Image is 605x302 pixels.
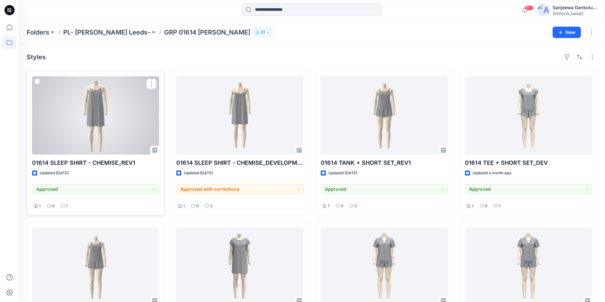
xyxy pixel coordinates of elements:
[63,28,150,37] a: PL- [PERSON_NAME] Leeds-
[32,158,159,167] p: 01614 SLEEP SHIRT - CHEMISE_REV1
[355,203,357,209] p: 2
[27,53,46,61] h4: Styles
[176,76,303,155] a: 01614 SLEEP SHIRT - CHEMISE_DEVELOPMENT
[524,5,534,10] span: 99+
[261,29,265,36] p: 31
[537,4,550,16] img: avatar
[553,4,597,11] div: Sanjeewa Dankoluwage
[52,203,55,209] p: 0
[183,203,185,209] p: 1
[39,203,41,209] p: 1
[32,76,159,155] a: 01614 SLEEP SHIRT - CHEMISE_REV1
[465,158,592,167] p: 01614 TEE + SHORT SET_DEV
[184,170,213,177] p: Updated [DATE]
[328,203,329,209] p: 1
[553,27,581,38] button: New
[321,76,448,155] a: 01614 TANK + SHORT SET_REV1
[210,203,212,209] p: 2
[321,158,448,167] p: 01614 TANK + SHORT SET_REV1
[66,203,68,209] p: 1
[196,203,199,209] p: 0
[473,170,511,177] p: Updated a month ago
[553,11,597,16] div: [PERSON_NAME]
[472,203,474,209] p: 1
[499,203,501,209] p: 1
[341,203,343,209] p: 0
[253,28,273,37] button: 31
[465,76,592,155] a: 01614 TEE + SHORT SET_DEV
[485,203,487,209] p: 0
[164,28,250,37] p: GRP 01614 [PERSON_NAME]
[328,170,357,177] p: Updated [DATE]
[27,28,49,37] a: Folders
[40,170,69,177] p: Updated [DATE]
[176,158,303,167] p: 01614 SLEEP SHIRT - CHEMISE_DEVELOPMENT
